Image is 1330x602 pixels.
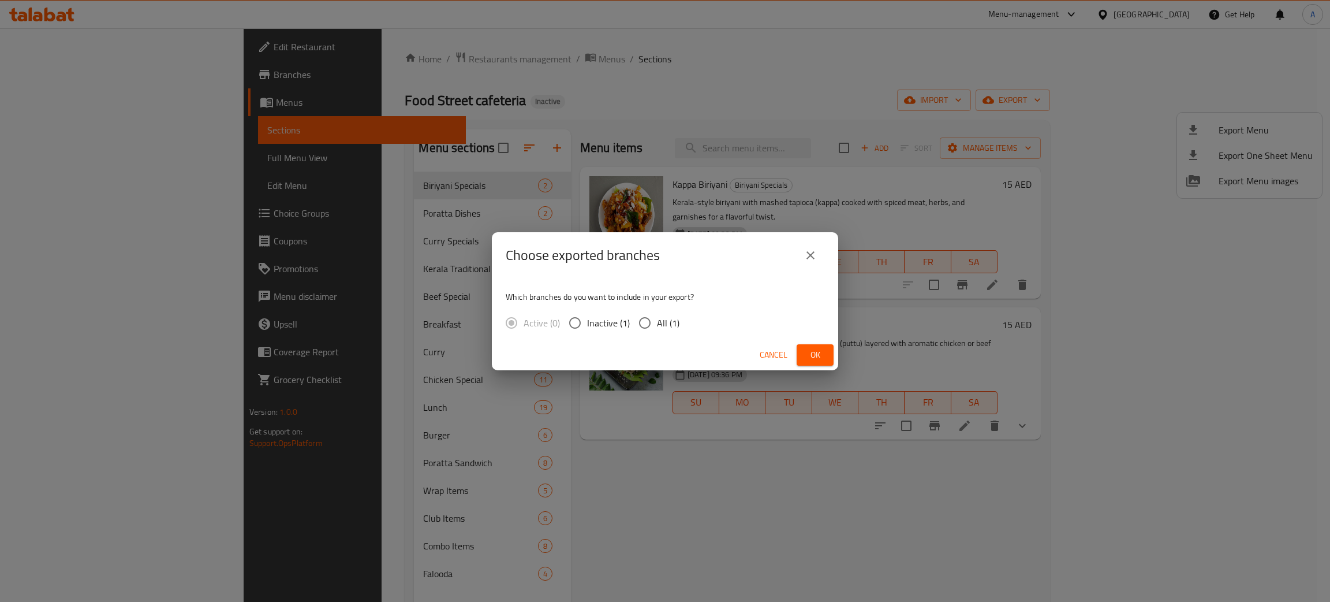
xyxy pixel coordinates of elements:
[797,344,834,366] button: Ok
[755,344,792,366] button: Cancel
[587,316,630,330] span: Inactive (1)
[760,348,787,362] span: Cancel
[506,246,660,265] h2: Choose exported branches
[657,316,679,330] span: All (1)
[806,348,824,362] span: Ok
[797,241,824,269] button: close
[506,291,824,303] p: Which branches do you want to include in your export?
[524,316,560,330] span: Active (0)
